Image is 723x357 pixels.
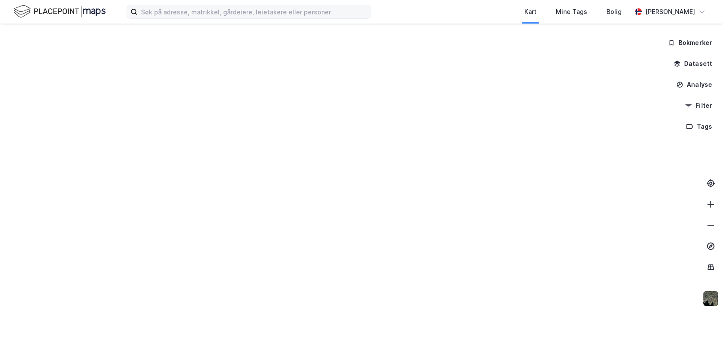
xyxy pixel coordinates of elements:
div: Bolig [606,7,622,17]
div: Kontrollprogram for chat [679,315,723,357]
div: Kart [524,7,537,17]
img: logo.f888ab2527a4732fd821a326f86c7f29.svg [14,4,106,19]
div: Mine Tags [556,7,587,17]
iframe: Chat Widget [679,315,723,357]
div: [PERSON_NAME] [645,7,695,17]
input: Søk på adresse, matrikkel, gårdeiere, leietakere eller personer [138,5,371,18]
